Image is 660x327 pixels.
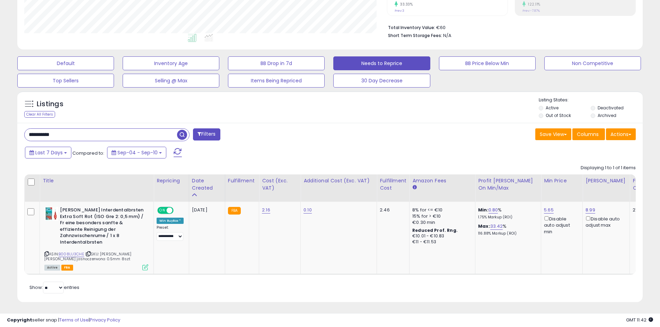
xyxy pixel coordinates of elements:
[546,105,558,111] label: Active
[37,99,63,109] h5: Listings
[412,184,416,191] small: Amazon Fees.
[157,177,186,184] div: Repricing
[44,207,58,221] img: 41vVyHWORtL._SL40_.jpg
[478,223,490,229] b: Max:
[380,207,404,213] div: 2.46
[395,9,404,13] small: Prev: 3
[606,128,636,140] button: Actions
[157,225,184,241] div: Preset:
[526,2,540,7] small: 122.11%
[586,207,595,214] a: 8.99
[123,74,219,88] button: Selling @ Max
[228,177,256,184] div: Fulfillment
[475,174,541,202] th: The percentage added to the cost of goods (COGS) that forms the calculator for Min & Max prices.
[158,208,167,214] span: ON
[478,207,489,213] b: Min:
[7,317,120,324] div: seller snap | |
[228,56,325,70] button: BB Drop in 7d
[398,2,413,7] small: 33.33%
[59,251,84,257] a: B008LU3CHE
[577,131,599,138] span: Columns
[586,215,624,228] div: Disable auto adjust max
[25,147,71,158] button: Last 7 Days
[333,74,430,88] button: 30 Day Decrease
[586,177,627,184] div: [PERSON_NAME]
[59,317,89,323] a: Terms of Use
[412,239,470,245] div: €11 - €11.53
[598,112,616,118] label: Archived
[539,97,643,103] p: Listing States:
[192,177,222,192] div: Date Created
[380,177,406,192] div: Fulfillment Cost
[412,213,470,219] div: 15% for > €10
[193,128,220,140] button: Filters
[44,251,131,262] span: | SKU: [PERSON_NAME] [PERSON_NAME] jasnoczerwona 0.5mm 8szt
[412,227,458,233] b: Reduced Prof. Rng.
[544,177,580,184] div: Min Price
[72,150,104,156] span: Compared to:
[598,105,624,111] label: Deactivated
[633,207,654,213] div: 21
[388,33,442,38] b: Short Term Storage Fees:
[228,74,325,88] button: Items Being Repriced
[303,177,374,184] div: Additional Cost (Exc. VAT)
[117,149,158,156] span: Sep-04 - Sep-10
[535,128,571,140] button: Save View
[572,128,605,140] button: Columns
[478,207,536,220] div: %
[173,208,184,214] span: OFF
[262,207,270,214] a: 2.16
[412,177,472,184] div: Amazon Fees
[443,32,451,39] span: N/A
[60,207,144,247] b: [PERSON_NAME] Interdentalbrsten Extra Soft Rot (ISO Gre 2: 0,5 mm) / Fr eine besonders sanfte & e...
[44,207,148,270] div: ASIN:
[544,215,577,235] div: Disable auto adjust min
[626,317,653,323] span: 2025-09-18 11:42 GMT
[546,112,571,118] label: Out of Stock
[192,207,220,213] div: [DATE]
[123,56,219,70] button: Inventory Age
[44,265,60,271] span: All listings currently available for purchase on Amazon
[17,74,114,88] button: Top Sellers
[262,177,298,192] div: Cost (Exc. VAT)
[17,56,114,70] button: Default
[35,149,63,156] span: Last 7 Days
[544,56,641,70] button: Non Competitive
[412,219,470,226] div: €0.30 min
[412,207,470,213] div: 8% for <= €10
[478,215,536,220] p: 1.75% Markup (ROI)
[29,284,79,291] span: Show: entries
[43,177,151,184] div: Title
[90,317,120,323] a: Privacy Policy
[633,177,657,192] div: Fulfillable Quantity
[107,147,166,158] button: Sep-04 - Sep-10
[303,207,312,214] a: 0.10
[522,9,540,13] small: Prev: -7.87%
[490,223,503,230] a: 33.42
[439,56,536,70] button: BB Price Below Min
[333,56,430,70] button: Needs to Reprice
[478,177,538,192] div: Profit [PERSON_NAME] on Min/Max
[478,231,536,236] p: 116.88% Markup (ROI)
[61,265,73,271] span: FBA
[544,207,554,214] a: 5.65
[7,317,32,323] strong: Copyright
[388,23,631,31] li: €60
[228,207,241,215] small: FBA
[581,165,636,171] div: Displaying 1 to 1 of 1 items
[489,207,498,214] a: 0.80
[412,233,470,239] div: €10.01 - €10.83
[478,223,536,236] div: %
[388,25,435,30] b: Total Inventory Value:
[157,218,184,224] div: Win BuyBox *
[24,111,55,118] div: Clear All Filters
